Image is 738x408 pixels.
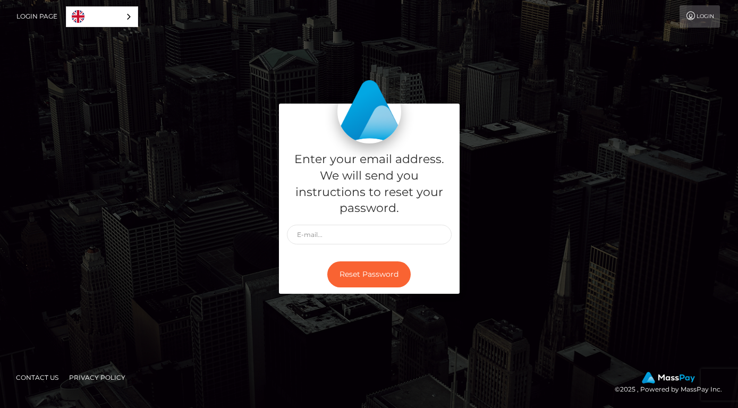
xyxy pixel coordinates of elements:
[66,7,138,27] a: English
[12,369,63,386] a: Contact Us
[327,261,411,287] button: Reset Password
[615,372,730,395] div: © 2025 , Powered by MassPay Inc.
[642,372,695,384] img: MassPay
[16,5,57,28] a: Login Page
[680,5,720,28] a: Login
[287,151,452,217] h5: Enter your email address. We will send you instructions to reset your password.
[66,6,138,27] aside: Language selected: English
[66,6,138,27] div: Language
[337,80,401,143] img: MassPay Login
[65,369,130,386] a: Privacy Policy
[287,225,452,244] input: E-mail...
